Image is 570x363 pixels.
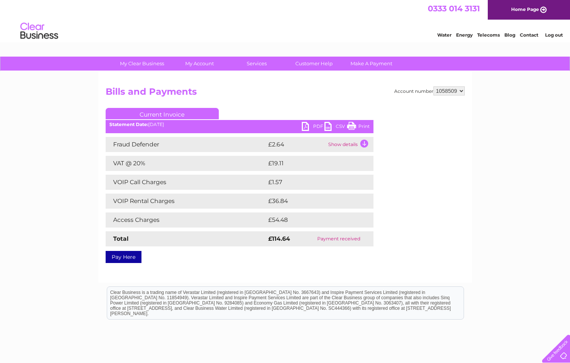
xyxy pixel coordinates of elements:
[20,20,58,43] img: logo.png
[106,86,465,101] h2: Bills and Payments
[304,231,373,246] td: Payment received
[340,57,403,71] a: Make A Payment
[106,175,266,190] td: VOIP Call Charges
[268,235,290,242] strong: £114.64
[266,212,359,228] td: £54.48
[266,156,356,171] td: £19.11
[106,194,266,209] td: VOIP Rental Charges
[428,4,480,13] a: 0333 014 3131
[504,32,515,38] a: Blog
[520,32,538,38] a: Contact
[106,251,141,263] a: Pay Here
[302,122,324,133] a: PDF
[347,122,370,133] a: Print
[106,212,266,228] td: Access Charges
[324,122,347,133] a: CSV
[106,137,266,152] td: Fraud Defender
[107,4,464,37] div: Clear Business is a trading name of Verastar Limited (registered in [GEOGRAPHIC_DATA] No. 3667643...
[168,57,230,71] a: My Account
[111,57,173,71] a: My Clear Business
[113,235,129,242] strong: Total
[106,122,373,127] div: [DATE]
[326,137,373,152] td: Show details
[109,122,148,127] b: Statement Date:
[394,86,465,95] div: Account number
[266,194,359,209] td: £36.84
[437,32,452,38] a: Water
[266,137,326,152] td: £2.64
[106,108,219,119] a: Current Invoice
[226,57,288,71] a: Services
[456,32,473,38] a: Energy
[477,32,500,38] a: Telecoms
[266,175,355,190] td: £1.57
[283,57,345,71] a: Customer Help
[106,156,266,171] td: VAT @ 20%
[545,32,563,38] a: Log out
